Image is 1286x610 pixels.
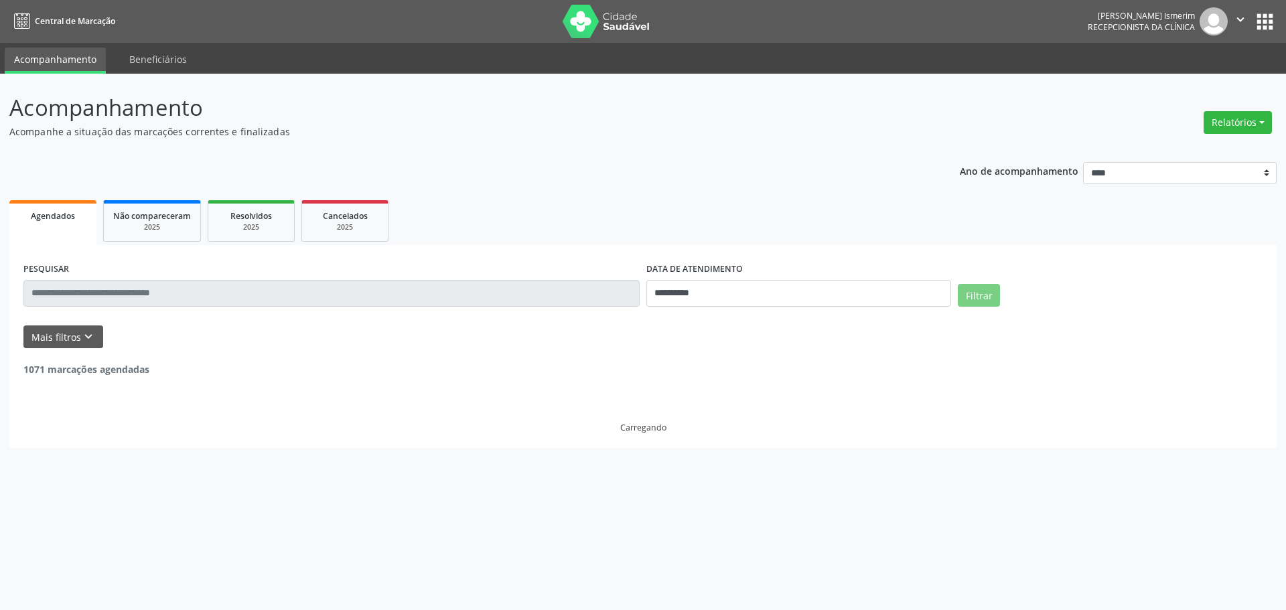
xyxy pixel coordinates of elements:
button: apps [1253,10,1277,33]
span: Recepcionista da clínica [1088,21,1195,33]
p: Ano de acompanhamento [960,162,1078,179]
label: DATA DE ATENDIMENTO [646,259,743,280]
button: Relatórios [1204,111,1272,134]
label: PESQUISAR [23,259,69,280]
a: Acompanhamento [5,48,106,74]
img: img [1200,7,1228,35]
button: Mais filtroskeyboard_arrow_down [23,325,103,349]
div: 2025 [311,222,378,232]
span: Agendados [31,210,75,222]
p: Acompanhamento [9,91,896,125]
div: [PERSON_NAME] Ismerim [1088,10,1195,21]
div: 2025 [113,222,191,232]
span: Não compareceram [113,210,191,222]
div: Carregando [620,422,666,433]
span: Central de Marcação [35,15,115,27]
button:  [1228,7,1253,35]
button: Filtrar [958,284,1000,307]
a: Central de Marcação [9,10,115,32]
span: Cancelados [323,210,368,222]
div: 2025 [218,222,285,232]
i: keyboard_arrow_down [81,329,96,344]
a: Beneficiários [120,48,196,71]
span: Resolvidos [230,210,272,222]
strong: 1071 marcações agendadas [23,363,149,376]
i:  [1233,12,1248,27]
p: Acompanhe a situação das marcações correntes e finalizadas [9,125,896,139]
